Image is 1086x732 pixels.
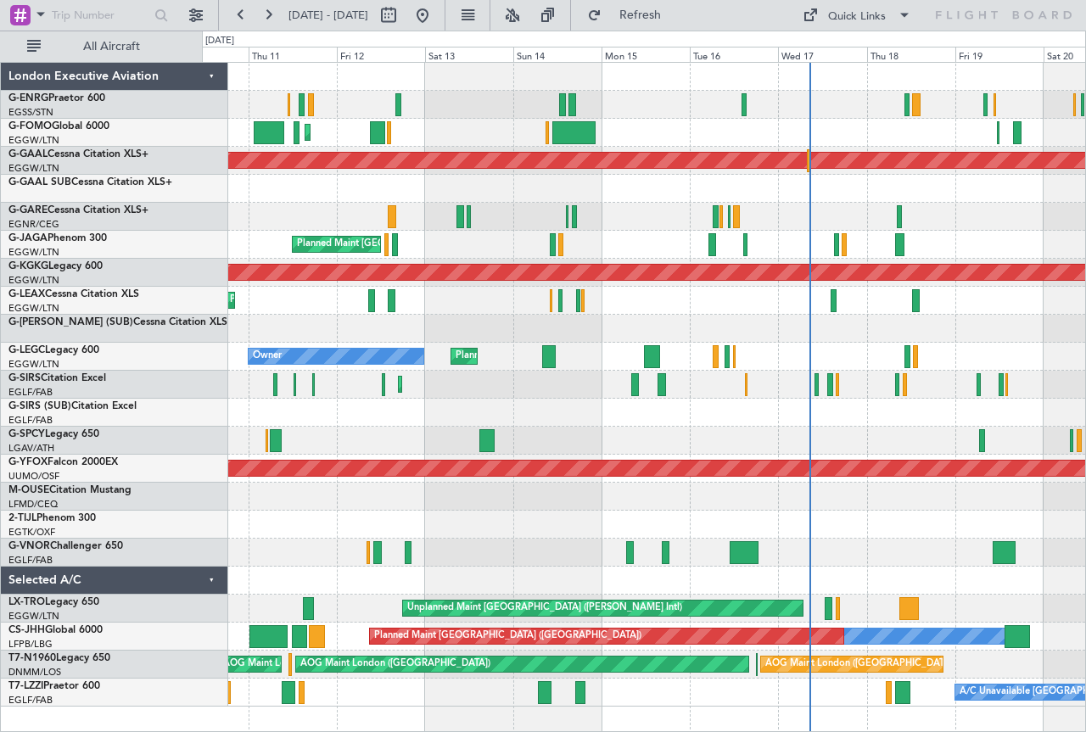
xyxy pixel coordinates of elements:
span: [DATE] - [DATE] [288,8,368,23]
a: T7-N1960Legacy 650 [8,653,110,663]
span: G-VNOR [8,541,50,551]
div: Planned Maint [GEOGRAPHIC_DATA] ([GEOGRAPHIC_DATA]) [297,232,564,257]
div: Thu 11 [249,47,337,62]
button: All Aircraft [19,33,184,60]
a: 2-TIJLPhenom 300 [8,513,96,523]
a: EGGW/LTN [8,358,59,371]
a: T7-LZZIPraetor 600 [8,681,100,691]
a: G-GARECessna Citation XLS+ [8,205,148,215]
a: EGTK/OXF [8,526,55,539]
a: EGGW/LTN [8,302,59,315]
span: G-SIRS [8,373,41,383]
span: G-ENRG [8,93,48,103]
div: AOG Maint London ([GEOGRAPHIC_DATA]) [765,651,955,677]
a: EGLF/FAB [8,386,53,399]
div: Fri 12 [337,47,425,62]
span: G-SIRS (SUB) [8,401,71,411]
span: 2-TIJL [8,513,36,523]
span: G-[PERSON_NAME] (SUB) [8,317,133,327]
a: G-LEGCLegacy 600 [8,345,99,355]
a: G-VNORChallenger 650 [8,541,123,551]
a: EGGW/LTN [8,134,59,147]
div: Planned Maint [GEOGRAPHIC_DATA] ([GEOGRAPHIC_DATA]) [456,344,723,369]
div: Owner [253,344,282,369]
span: LX-TRO [8,597,45,607]
span: T7-LZZI [8,681,43,691]
a: LFMD/CEQ [8,498,58,511]
a: DNMM/LOS [8,666,61,679]
span: G-GAAL SUB [8,177,71,187]
a: EGGW/LTN [8,246,59,259]
span: G-GARE [8,205,48,215]
div: Wed 17 [778,47,866,62]
div: [DATE] [205,34,234,48]
a: EGLF/FAB [8,694,53,707]
div: Quick Links [828,8,886,25]
a: G-SPCYLegacy 650 [8,429,99,439]
button: Refresh [579,2,681,29]
span: T7-N1960 [8,653,56,663]
a: EGGW/LTN [8,610,59,623]
a: G-KGKGLegacy 600 [8,261,103,271]
div: Fri 19 [955,47,1044,62]
a: EGGW/LTN [8,162,59,175]
span: G-KGKG [8,261,48,271]
a: G-GAALCessna Citation XLS+ [8,149,148,159]
span: M-OUSE [8,485,49,495]
a: G-LEAXCessna Citation XLS [8,289,139,299]
input: Trip Number [52,3,149,28]
div: Thu 18 [867,47,955,62]
div: Sun 14 [513,47,602,62]
div: Unplanned Maint [GEOGRAPHIC_DATA] ([PERSON_NAME] Intl) [407,595,682,621]
span: Refresh [605,9,676,21]
a: G-SIRS (SUB)Citation Excel [8,401,137,411]
a: G-YFOXFalcon 2000EX [8,457,118,467]
div: Planned Maint [GEOGRAPHIC_DATA] ([GEOGRAPHIC_DATA]) [374,623,641,649]
a: G-[PERSON_NAME] (SUB)Cessna Citation XLS [8,317,227,327]
span: G-YFOX [8,457,48,467]
a: G-GAAL SUBCessna Citation XLS+ [8,177,172,187]
span: G-GAAL [8,149,48,159]
a: EGGW/LTN [8,274,59,287]
span: G-JAGA [8,233,48,243]
div: Sat 13 [425,47,513,62]
div: Mon 15 [602,47,690,62]
div: Wed 10 [160,47,248,62]
span: G-LEAX [8,289,45,299]
a: EGLF/FAB [8,414,53,427]
a: LX-TROLegacy 650 [8,597,99,607]
button: Quick Links [794,2,920,29]
a: G-ENRGPraetor 600 [8,93,105,103]
a: G-FOMOGlobal 6000 [8,121,109,131]
a: EGSS/STN [8,106,53,119]
a: LFPB/LBG [8,638,53,651]
a: M-OUSECitation Mustang [8,485,132,495]
span: All Aircraft [44,41,179,53]
div: Planned Maint [GEOGRAPHIC_DATA] ([GEOGRAPHIC_DATA]) [230,288,497,313]
a: LGAV/ATH [8,442,54,455]
span: G-FOMO [8,121,52,131]
span: G-LEGC [8,345,45,355]
div: AOG Maint London ([GEOGRAPHIC_DATA]) [300,651,490,677]
a: EGLF/FAB [8,554,53,567]
a: G-SIRSCitation Excel [8,373,106,383]
span: CS-JHH [8,625,45,635]
div: Tue 16 [690,47,778,62]
a: G-JAGAPhenom 300 [8,233,107,243]
a: EGNR/CEG [8,218,59,231]
span: G-SPCY [8,429,45,439]
a: UUMO/OSF [8,470,59,483]
a: CS-JHHGlobal 6000 [8,625,103,635]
